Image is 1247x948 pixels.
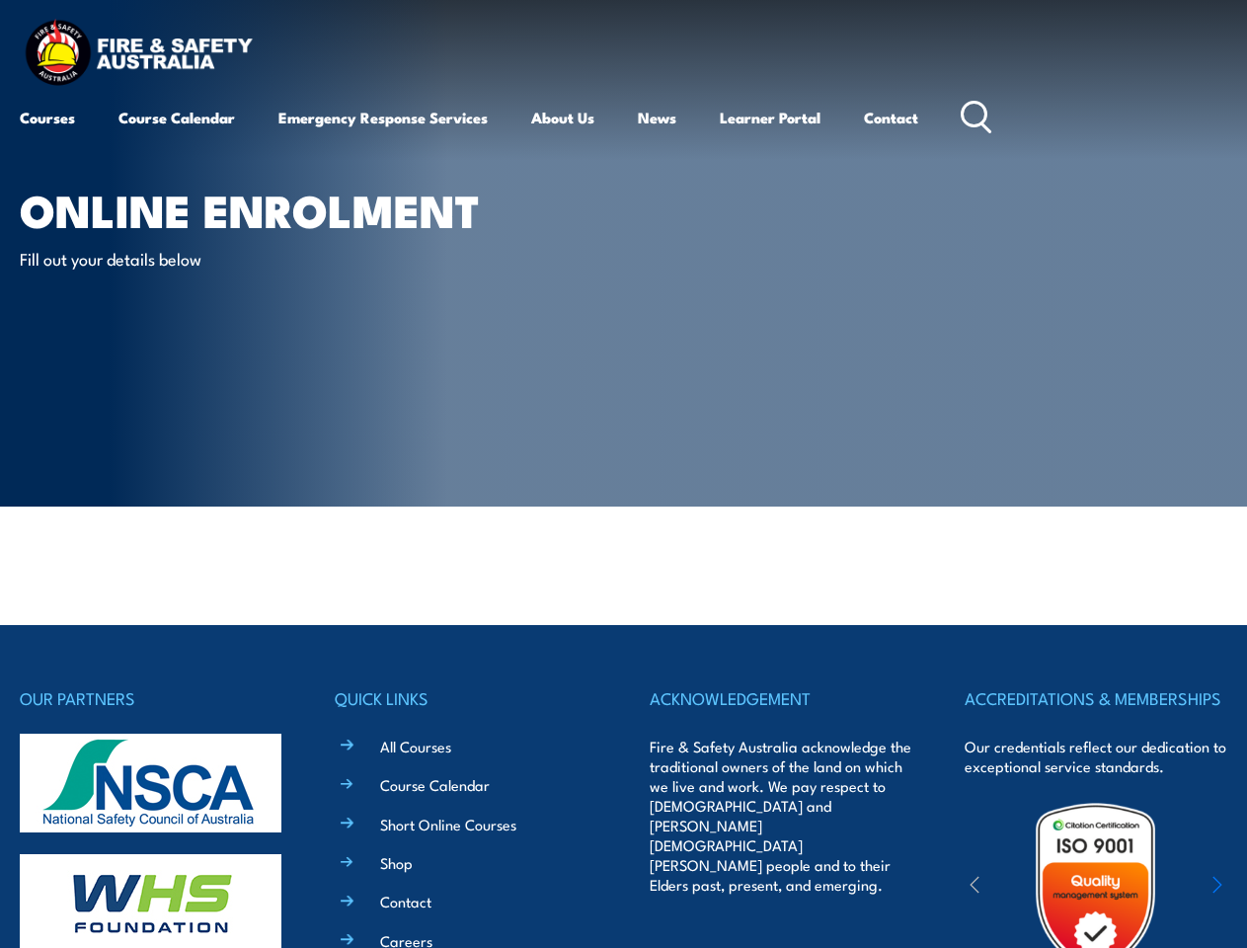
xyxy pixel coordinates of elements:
p: Our credentials reflect our dedication to exceptional service standards. [965,737,1227,776]
a: Course Calendar [380,774,490,795]
h4: ACKNOWLEDGEMENT [650,684,912,712]
img: nsca-logo-footer [20,734,281,832]
a: Emergency Response Services [278,94,488,141]
a: Course Calendar [118,94,235,141]
p: Fill out your details below [20,247,380,270]
h4: OUR PARTNERS [20,684,282,712]
h1: Online Enrolment [20,190,507,228]
a: News [638,94,676,141]
h4: ACCREDITATIONS & MEMBERSHIPS [965,684,1227,712]
a: Courses [20,94,75,141]
a: Learner Portal [720,94,820,141]
a: About Us [531,94,594,141]
a: All Courses [380,736,451,756]
a: Shop [380,852,413,873]
h4: QUICK LINKS [335,684,597,712]
a: Contact [864,94,918,141]
a: Short Online Courses [380,814,516,834]
a: Contact [380,891,431,911]
p: Fire & Safety Australia acknowledge the traditional owners of the land on which we live and work.... [650,737,912,895]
